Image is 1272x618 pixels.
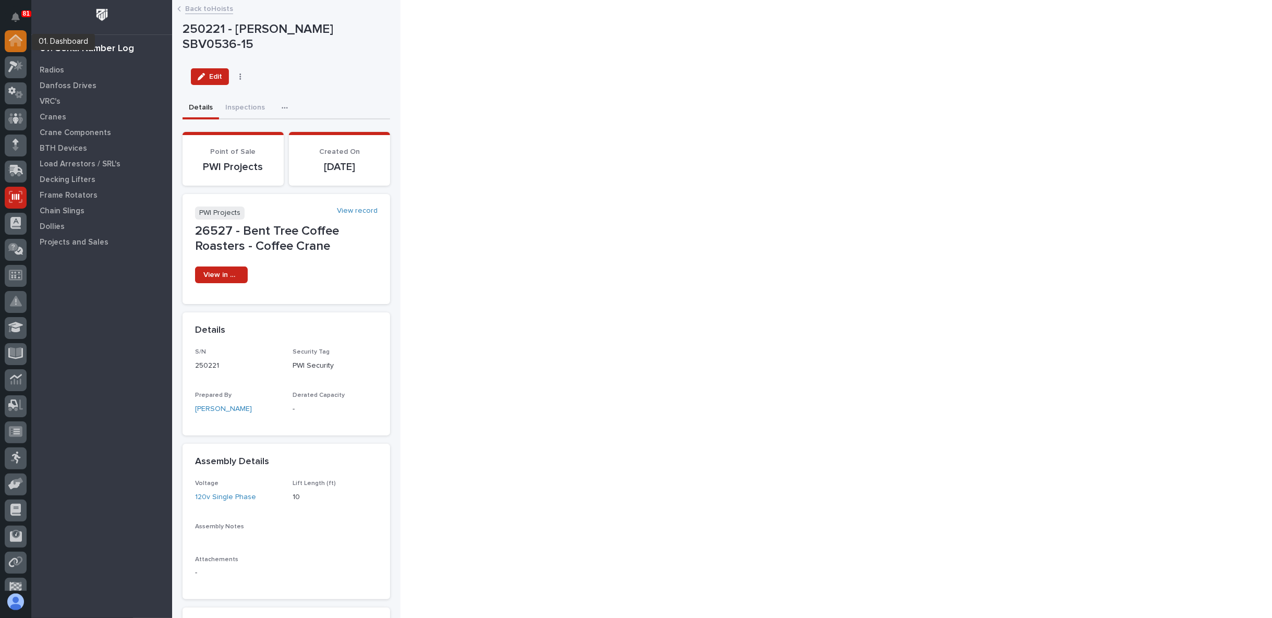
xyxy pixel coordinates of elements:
a: Back toHoists [185,2,233,14]
a: Dollies [31,219,172,234]
a: Decking Lifters [31,172,172,187]
h2: Details [195,325,225,336]
span: Attachements [195,556,238,563]
p: 81 [23,10,30,17]
p: Radios [40,66,64,75]
span: Point of Sale [211,148,256,155]
p: Chain Slings [40,207,84,216]
button: Notifications [5,6,27,28]
div: Notifications81 [13,13,27,29]
span: Voltage [195,480,219,487]
button: users-avatar [5,591,27,613]
div: 07. Serial Number Log [40,43,134,55]
p: Crane Components [40,128,111,138]
a: [PERSON_NAME] [195,404,252,415]
p: 250221 [195,360,280,371]
span: Prepared By [195,392,232,398]
p: [DATE] [301,161,378,173]
p: Decking Lifters [40,175,95,185]
a: Load Arrestors / SRL's [31,156,172,172]
span: Security Tag [293,349,330,355]
p: Cranes [40,113,66,122]
a: View record [337,207,378,215]
button: Inspections [219,98,271,119]
a: Danfoss Drives [31,78,172,93]
h2: Assembly Details [195,456,269,468]
span: S/N [195,349,206,355]
p: Frame Rotators [40,191,98,200]
p: VRC's [40,97,60,106]
a: View in Project Log [195,266,248,283]
a: Cranes [31,109,172,125]
p: Dollies [40,222,65,232]
p: Danfoss Drives [40,81,96,91]
span: Lift Length (ft) [293,480,336,487]
button: Edit [191,68,229,85]
a: Chain Slings [31,203,172,219]
a: Frame Rotators [31,187,172,203]
p: 26527 - Bent Tree Coffee Roasters - Coffee Crane [195,224,378,254]
span: Created On [319,148,360,155]
p: - [293,404,378,415]
p: PWI Security [293,360,378,371]
p: - [195,567,280,578]
a: VRC's [31,93,172,109]
p: Load Arrestors / SRL's [40,160,120,169]
a: Crane Components [31,125,172,140]
span: View in Project Log [203,271,239,278]
a: Radios [31,62,172,78]
p: Projects and Sales [40,238,108,247]
p: PWI Projects [195,207,245,220]
span: Derated Capacity [293,392,345,398]
a: Projects and Sales [31,234,172,250]
a: BTH Devices [31,140,172,156]
p: 250221 - [PERSON_NAME] SBV0536-15 [183,22,390,52]
p: PWI Projects [195,161,271,173]
p: BTH Devices [40,144,87,153]
button: Details [183,98,219,119]
a: 120v Single Phase [195,492,256,503]
p: 10 [293,492,378,503]
span: Edit [209,72,222,81]
img: Workspace Logo [92,5,112,25]
span: Assembly Notes [195,524,244,530]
